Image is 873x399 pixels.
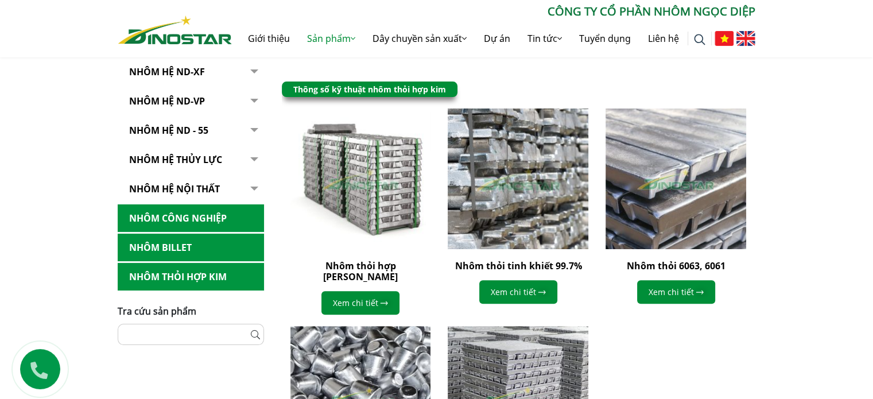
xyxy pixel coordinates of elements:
[321,291,399,315] a: Xem chi tiết
[293,84,446,95] a: Thông số kỹ thuật nhôm thỏi hợp kim
[323,259,398,283] a: Nhôm thỏi hợp [PERSON_NAME]
[479,280,557,304] a: Xem chi tiết
[519,20,571,57] a: Tin tức
[118,263,264,291] a: Nhôm Thỏi hợp kim
[364,20,475,57] a: Dây chuyền sản xuất
[232,3,755,20] p: CÔNG TY CỔ PHẦN NHÔM NGỌC DIỆP
[118,87,264,115] a: Nhôm Hệ ND-VP
[239,20,298,57] a: Giới thiệu
[118,16,232,44] img: Nhôm Dinostar
[118,175,264,203] a: Nhôm hệ nội thất
[118,117,264,145] a: NHÔM HỆ ND - 55
[571,20,639,57] a: Tuyển dụng
[118,146,264,174] a: Nhôm hệ thủy lực
[118,234,264,262] a: Nhôm Billet
[637,280,715,304] a: Xem chi tiết
[736,31,755,46] img: English
[606,109,746,249] img: Nhôm thỏi 6063, 6061
[455,259,581,272] a: Nhôm thỏi tinh khiết 99.7%
[118,58,264,86] a: Nhôm Hệ ND-XF
[298,20,364,57] a: Sản phẩm
[694,34,705,45] img: search
[290,109,431,249] img: Nhôm thỏi hợp kim
[441,102,595,256] img: Nhôm thỏi tinh khiết 99.7%
[475,20,519,57] a: Dự án
[639,20,688,57] a: Liên hệ
[627,259,725,272] a: Nhôm thỏi 6063, 6061
[118,204,264,233] a: Nhôm Công nghiệp
[715,31,734,46] img: Tiếng Việt
[118,305,196,317] span: Tra cứu sản phẩm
